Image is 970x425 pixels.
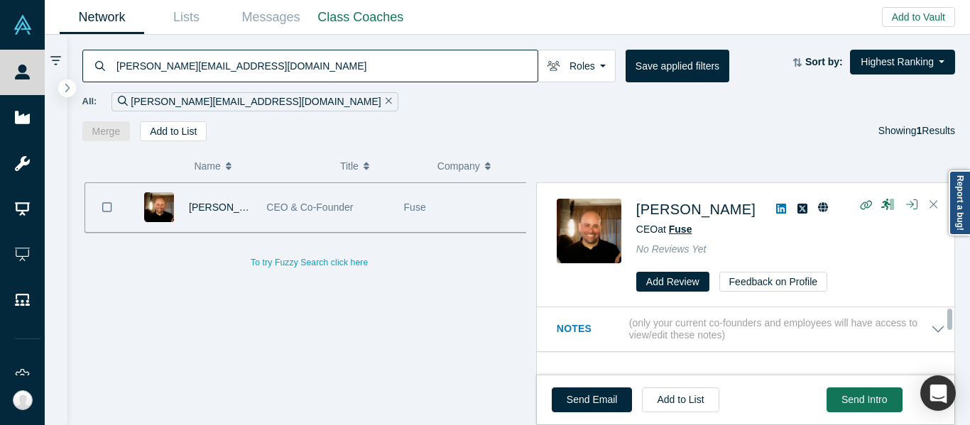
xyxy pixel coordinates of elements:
[189,202,271,213] a: [PERSON_NAME]
[13,15,33,35] img: Alchemist Vault Logo
[241,253,378,272] button: To try Fuzzy Search click here
[85,183,129,232] button: Bookmark
[381,94,392,110] button: Remove Filter
[882,7,955,27] button: Add to Vault
[557,199,621,263] img: Jeff Cherkassky's Profile Image
[437,151,520,181] button: Company
[82,94,97,109] span: All:
[878,121,955,141] div: Showing
[194,151,325,181] button: Name
[313,1,408,34] a: Class Coaches
[917,125,955,136] span: Results
[636,223,692,235] span: CEO at
[629,317,931,341] p: (only your current co-founders and employees will have access to view/edit these notes)
[636,202,756,217] a: [PERSON_NAME]
[404,202,426,213] span: Fuse
[82,121,131,141] button: Merge
[340,151,423,181] button: Title
[636,243,707,255] span: No Reviews Yet
[850,50,955,74] button: Highest Ranking
[60,1,144,34] a: Network
[552,387,633,412] a: Send Email
[805,56,843,67] strong: Sort by:
[340,151,359,181] span: Title
[557,317,945,341] button: Notes (only your current co-founders and employees will have access to view/edit these notes)
[144,1,229,34] a: Lists
[144,192,174,222] img: Jeff Cherkassky's Profile Image
[669,223,692,235] a: Fuse
[13,390,33,410] img: Michelle Ann Chua's Account
[949,170,970,236] a: Report a bug!
[923,194,944,216] button: Close
[642,387,719,412] button: Add to List
[557,372,925,387] h3: Contact
[538,50,616,82] button: Roles
[229,1,313,34] a: Messages
[437,151,480,181] span: Company
[719,272,828,292] button: Feedback on Profile
[626,50,729,82] button: Save applied filters
[827,387,903,412] button: Send Intro
[266,202,353,213] span: CEO & Co-Founder
[194,151,220,181] span: Name
[557,321,626,336] h3: Notes
[140,121,207,141] button: Add to List
[115,49,538,82] input: Search by name, title, company, summary, expertise, investment criteria or topics of focus
[636,272,709,292] button: Add Review
[111,92,398,111] div: [PERSON_NAME][EMAIL_ADDRESS][DOMAIN_NAME]
[917,125,922,136] strong: 1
